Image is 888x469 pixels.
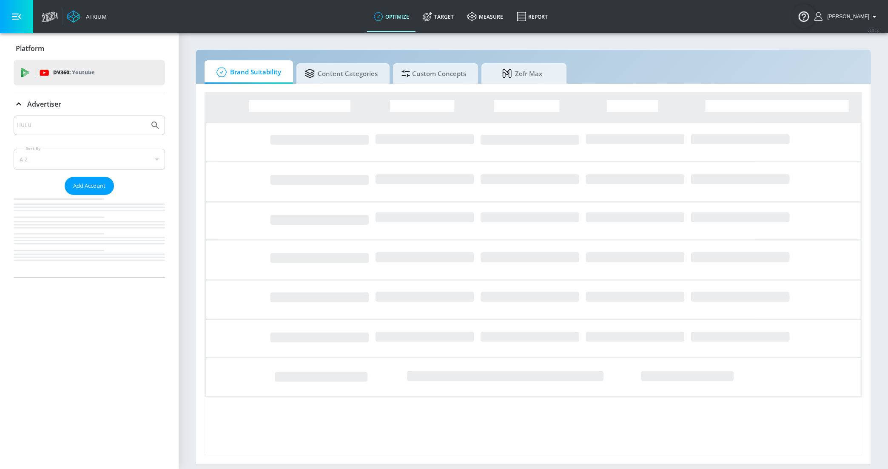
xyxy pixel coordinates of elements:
[16,44,44,53] p: Platform
[305,63,378,84] span: Content Categories
[461,1,510,32] a: measure
[14,149,165,170] div: A-Z
[72,68,94,77] p: Youtube
[814,11,879,22] button: [PERSON_NAME]
[510,1,555,32] a: Report
[824,14,869,20] span: login as: rebecca.streightiff@zefr.com
[73,181,105,191] span: Add Account
[67,10,107,23] a: Atrium
[14,195,165,277] nav: list of Advertiser
[490,63,555,84] span: Zefr Max
[14,92,165,116] div: Advertiser
[14,37,165,60] div: Platform
[416,1,461,32] a: Target
[65,177,114,195] button: Add Account
[14,116,165,277] div: Advertiser
[24,146,43,151] label: Sort By
[27,99,61,109] p: Advertiser
[213,62,281,82] span: Brand Suitability
[14,60,165,85] div: DV360: Youtube
[792,4,816,28] button: Open Resource Center
[83,13,107,20] div: Atrium
[17,120,146,131] input: Search by name
[53,68,94,77] p: DV360:
[868,28,879,33] span: v 4.24.0
[401,63,466,84] span: Custom Concepts
[367,1,416,32] a: optimize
